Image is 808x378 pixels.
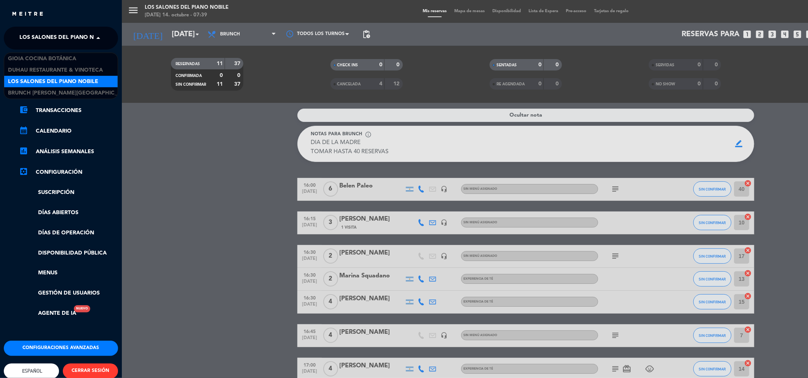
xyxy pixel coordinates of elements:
i: account_balance_wallet [19,105,28,114]
span: Brunch [PERSON_NAME][GEOGRAPHIC_DATA][PERSON_NAME] [8,89,177,98]
span: Duhau Restaurante & Vinoteca [8,66,103,75]
img: MEITRE [11,11,44,17]
a: account_balance_walletTransacciones [19,106,118,115]
div: Nuevo [74,305,90,312]
i: calendar_month [19,126,28,135]
a: Menus [19,269,118,277]
button: Configuraciones avanzadas [4,341,118,356]
a: Disponibilidad pública [19,249,118,258]
a: Gestión de usuarios [19,289,118,298]
span: Español [21,368,43,374]
a: Días abiertos [19,208,118,217]
i: assessment [19,146,28,155]
span: Los Salones del Piano Nobile [8,77,98,86]
a: Suscripción [19,188,118,197]
a: Días de Operación [19,229,118,237]
span: Los Salones del Piano Nobile [19,30,110,46]
span: Gioia Cocina Botánica [8,54,76,63]
a: calendar_monthCalendario [19,127,118,136]
i: settings_applications [19,167,28,176]
a: Configuración [19,168,118,177]
a: Agente de IANuevo [19,309,76,318]
a: assessmentANÁLISIS SEMANALES [19,147,118,156]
